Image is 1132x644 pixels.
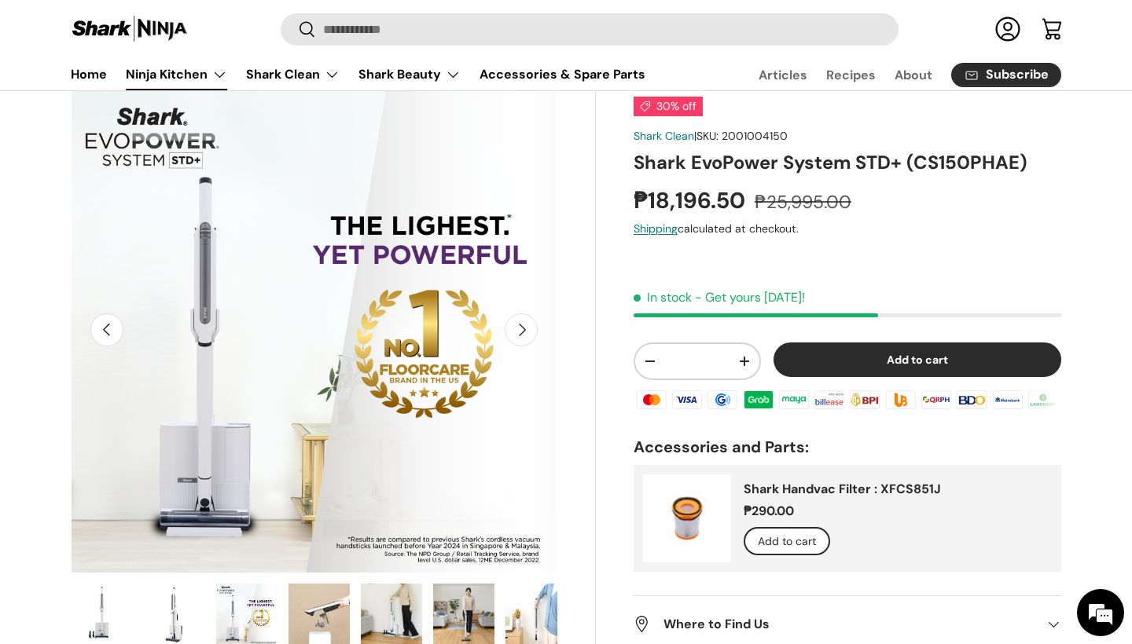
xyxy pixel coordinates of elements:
[741,388,776,412] img: grabpay
[237,59,349,90] summary: Shark Clean
[774,342,1061,378] button: Add to cart
[116,59,237,90] summary: Ninja Kitchen
[634,221,1061,237] div: calculated at checkout.
[705,388,740,412] img: gcash
[634,97,703,116] span: 30% off
[634,221,678,236] a: Shipping
[71,59,645,90] nav: Primary
[634,129,694,143] a: Shark Clean
[349,59,470,90] summary: Shark Beauty
[884,388,918,412] img: ubp
[71,59,107,90] a: Home
[954,388,989,412] img: bdo
[480,59,645,90] a: Accessories & Spare Parts
[826,60,876,90] a: Recipes
[634,388,669,412] img: master
[755,190,851,214] s: ₱25,995.00
[847,388,882,412] img: bpi
[695,289,805,306] p: - Get yours [DATE]!
[777,388,811,412] img: maya
[759,60,807,90] a: Articles
[634,186,749,215] strong: ₱18,196.50
[895,60,932,90] a: About
[744,481,941,497] a: Shark Handvac Filter : XFCS851J
[696,129,719,143] span: SKU:
[744,527,830,556] button: Add to cart
[71,14,189,45] img: Shark Ninja Philippines
[812,388,847,412] img: billease
[722,129,788,143] span: 2001004150
[634,615,1036,634] h2: Where to Find Us
[670,388,704,412] img: visa
[990,388,1024,412] img: metrobank
[634,289,692,306] span: In stock
[634,437,1061,459] h2: Accessories and Parts:
[721,59,1061,90] nav: Secondary
[986,69,1049,82] span: Subscribe
[951,63,1061,87] a: Subscribe
[634,151,1061,175] h1: Shark EvoPower System STD+ (CS150PHAE)
[694,129,788,143] span: |
[919,388,954,412] img: qrph
[1026,388,1060,412] img: landbank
